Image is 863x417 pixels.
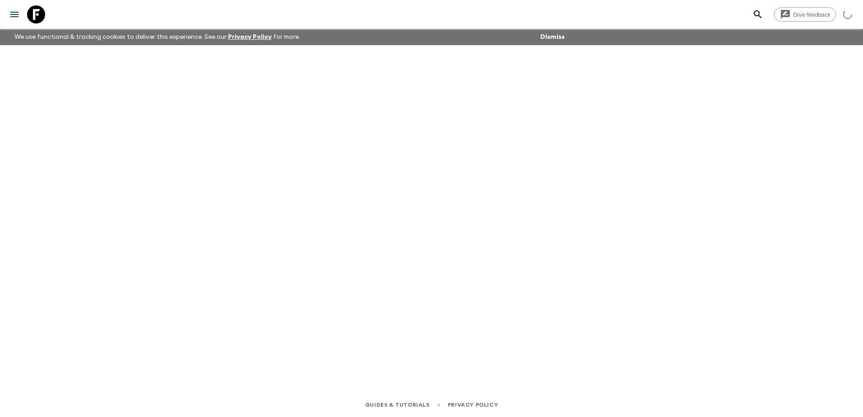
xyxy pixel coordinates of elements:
a: Give feedback [774,7,836,22]
a: Guides & Tutorials [365,400,430,410]
button: Dismiss [538,31,567,43]
a: Privacy Policy [448,400,498,410]
p: We use functional & tracking cookies to deliver this experience. See our for more. [11,29,304,45]
button: menu [5,5,23,23]
button: search adventures [749,5,767,23]
a: Privacy Policy [228,34,272,40]
span: Give feedback [788,11,835,18]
